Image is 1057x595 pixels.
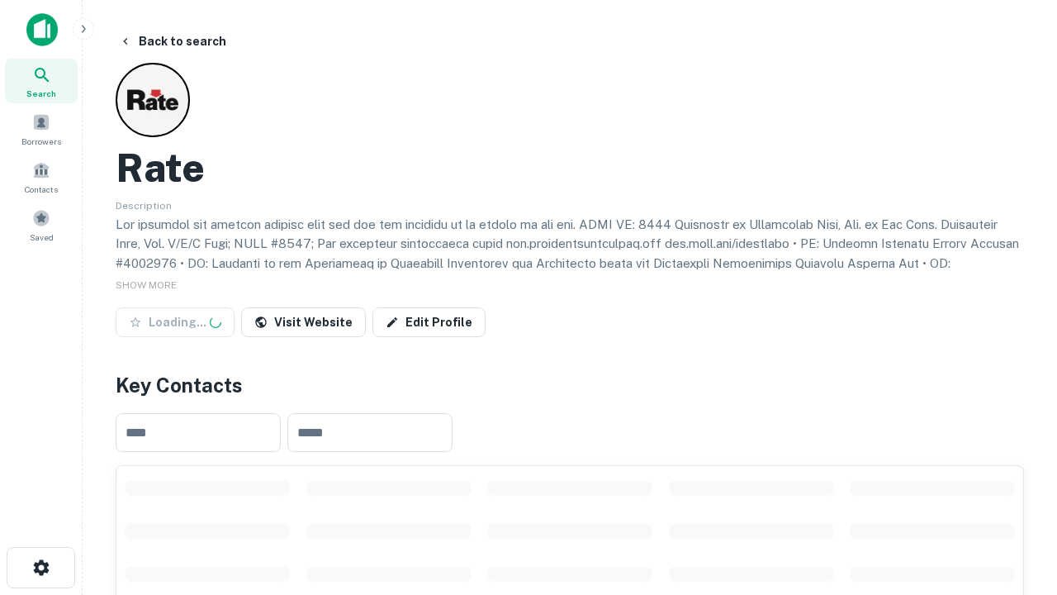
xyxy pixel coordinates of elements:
span: Search [26,87,56,100]
a: Saved [5,202,78,247]
a: Contacts [5,155,78,199]
a: Search [5,59,78,103]
button: Back to search [112,26,233,56]
h4: Key Contacts [116,370,1024,400]
h2: Rate [116,144,205,192]
span: Borrowers [21,135,61,148]
iframe: Chat Widget [974,410,1057,489]
img: capitalize-icon.png [26,13,58,46]
a: Edit Profile [372,307,486,337]
span: Saved [30,231,54,244]
span: Contacts [25,183,58,196]
a: Borrowers [5,107,78,151]
p: Lor ipsumdol sit ametcon adipisc elit sed doe tem incididu ut la etdolo ma ali eni. ADMI VE: 8444... [116,215,1024,371]
a: Visit Website [241,307,366,337]
span: SHOW MORE [116,279,177,291]
span: Description [116,200,172,212]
